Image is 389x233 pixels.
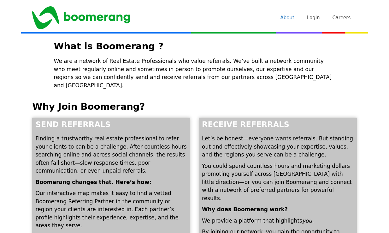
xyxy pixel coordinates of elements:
[202,206,288,212] strong: Why does Boomerang work?
[302,218,312,224] em: you
[32,6,130,29] img: Boomerang Realty Network
[326,8,357,27] a: Careers
[35,135,187,175] p: Finding a trustworthy real estate professional to refer your clients to can be a challenge. After...
[274,8,357,27] nav: Primary
[35,121,187,128] h4: Send Referrals
[202,135,354,159] p: Let’s be honest—everyone wants referrals. But standing out and effectively showcasing your expert...
[54,42,335,51] h3: What is Boomerang ?
[202,217,354,225] p: We provide a platform that highlights .
[202,121,354,128] h4: Receive Referrals
[35,179,151,185] strong: Boomerang changes that. Here’s how:
[274,8,301,27] a: About
[32,102,357,111] h3: Why Join Boomerang?
[202,162,354,203] p: You could spend countless hours and marketing dollars promoting yourself across [GEOGRAPHIC_DATA]...
[35,189,187,230] p: Our interactive map makes it easy to find a vetted Boomerang Referring Partner in the community o...
[54,57,335,89] p: We are a network of Real Estate Professionals who value referrals. We’ve built a network communit...
[301,8,326,27] a: Login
